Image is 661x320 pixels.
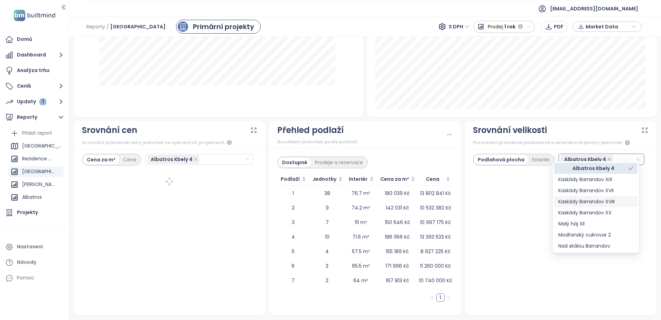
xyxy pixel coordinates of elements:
li: Předchozí strana [428,293,436,302]
td: 155 189 Kč [376,244,418,259]
td: 4 [277,230,309,244]
th: Interiér [345,172,376,186]
td: 6 [277,259,309,273]
div: [PERSON_NAME] [9,179,64,190]
div: Kaskády Barrandov XVIII [554,196,637,207]
div: Rozdělení jednotek podle podlaží. [277,139,446,145]
td: 8 927 225 Kč [418,244,453,259]
div: Nastavení [17,242,43,251]
td: 71.6 m² [345,230,376,244]
div: [GEOGRAPHIC_DATA] [9,166,64,177]
span: Prodej: [488,20,504,33]
div: Přidat report [9,128,64,139]
a: Analýza trhu [3,64,65,78]
div: Kaskády Barrandov XVII [558,187,633,194]
span: Market Data [586,21,630,32]
span: Albatros Kbely 4 [561,155,613,163]
span: left [430,296,434,300]
button: Ceník [3,79,65,93]
img: logo [12,8,57,23]
div: Porovnání průměrné podlahové a exteriérové plochy jednotek. [473,139,649,147]
span: S DPH [449,21,469,32]
span: Cena za m² [379,175,410,183]
span: check [629,166,633,171]
span: right [447,296,451,300]
div: Nad skálou Barrandov [558,242,633,250]
span: PDF [554,23,564,30]
div: [GEOGRAPHIC_DATA] [22,142,62,150]
td: 9 [309,201,345,215]
td: 2 [309,273,345,288]
div: Cena za m² [83,155,119,165]
div: Kaskády Barrandov XX [558,209,633,216]
td: 4 [309,244,345,259]
td: 10 532 382 Kč [418,201,453,215]
a: Projekty [3,206,65,220]
td: 74.2 m² [345,201,376,215]
span: Reporty [86,20,105,33]
span: close [607,158,611,161]
div: Přehled podlaží [277,124,344,137]
div: Albatros Kbely 4 [554,163,637,174]
td: 5 [277,244,309,259]
td: 167 813 Kč [376,273,418,288]
div: 1 [39,98,46,105]
a: Nastavení [3,240,65,254]
td: 186 956 Kč [376,230,418,244]
li: Následující strana [445,293,453,302]
div: Albatros [22,193,42,202]
td: 38 [309,186,345,201]
div: Albatros [9,192,64,203]
td: 7 [309,215,345,230]
div: Primární projekty [193,21,254,32]
div: Dostupné [278,158,311,167]
div: Srovnání cen [82,124,137,137]
a: Domů [3,33,65,46]
td: 64 m² [345,273,376,288]
span: close [194,158,197,161]
th: Jednotky [309,172,345,186]
td: 57.5 m² [345,244,376,259]
div: Prodeje a rezervace [311,158,367,167]
span: Podlaží [280,175,300,183]
td: 65.5 m² [345,259,376,273]
a: Návody [3,256,65,269]
td: 76.7 m² [345,186,376,201]
td: 10 740 000 Kč [418,273,453,288]
div: Domů [17,35,32,44]
div: Nad skálou Barrandov [554,240,637,251]
button: Dashboard [3,48,65,62]
div: Malý háj XII [558,220,633,228]
th: Podlaží [277,172,309,186]
div: Rezidence Cakovice [9,153,64,165]
div: Kaskády Barrandov XX [554,207,637,218]
div: [PERSON_NAME] [22,180,55,189]
div: Srovnání velikosti [473,124,547,137]
div: Exteriér [528,155,553,165]
div: Modřanský cukrovar 2 [554,229,637,240]
button: Updaty 1 [3,95,65,109]
a: 1 [437,294,444,301]
div: Kaskády Barrandov XVII [554,185,637,196]
td: 13 393 533 Kč [418,230,453,244]
div: Srovnání průměrné ceny jednotek ve vybraných projektech. [82,139,258,147]
span: [EMAIL_ADDRESS][DOMAIN_NAME] [550,0,638,17]
button: Reporty [3,110,65,124]
div: Cena [119,155,140,165]
div: Albatros Kbely 4 [558,165,629,172]
th: Cena za m² [376,172,418,186]
span: Albatros Kbely 4 [148,155,199,163]
span: Jednotky [311,175,337,183]
a: primary [176,20,261,34]
div: Návody [17,258,36,267]
td: 111 m² [345,215,376,230]
td: 13 802 841 Kč [418,186,453,201]
div: Kaskády Barrandov XIX [558,176,633,183]
div: Updaty [17,97,46,106]
td: 171 996 Kč [376,259,418,273]
div: Pomoc [3,271,65,285]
